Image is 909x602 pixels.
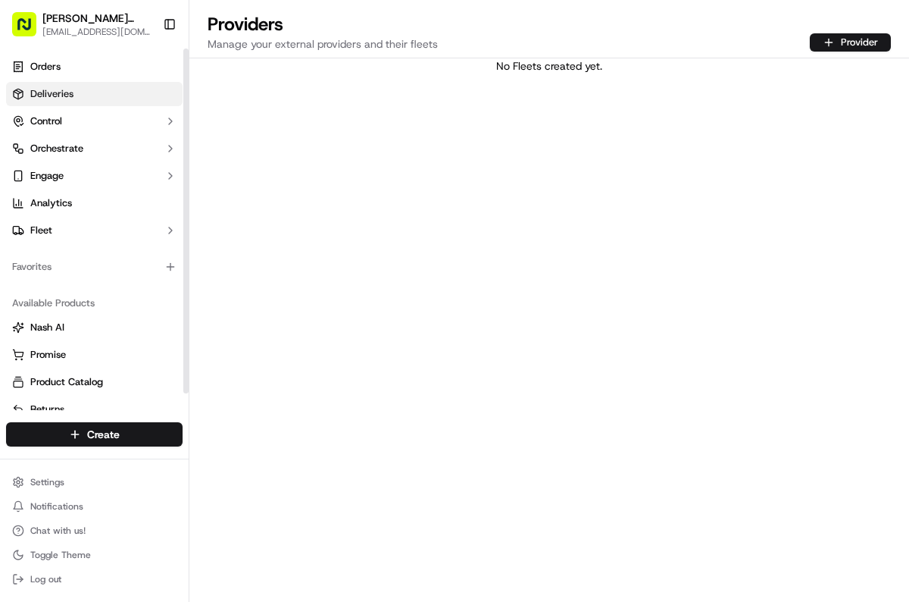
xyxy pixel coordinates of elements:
a: Promise [12,348,176,362]
a: Powered byPylon [107,375,183,387]
a: Nash AI [12,321,176,334]
span: Knowledge Base [30,339,116,354]
button: Returns [6,397,183,422]
a: 📗Knowledge Base [9,333,122,360]
span: Nash AI [30,321,64,334]
span: API Documentation [143,339,243,354]
button: [PERSON_NAME] Transportation[EMAIL_ADDRESS][DOMAIN_NAME] [6,6,157,42]
div: Favorites [6,255,183,279]
span: Log out [30,573,61,585]
div: 💻 [128,340,140,353]
span: Orchestrate [30,142,83,155]
span: • [87,235,92,247]
button: Engage [6,164,183,188]
span: Create [87,427,120,442]
button: Provider [810,33,891,52]
button: [EMAIL_ADDRESS][DOMAIN_NAME] [42,26,151,38]
span: 9月10日 [96,235,132,247]
a: 💻API Documentation [122,333,249,360]
img: bettytllc [15,262,39,286]
img: bettytllc [15,221,39,245]
span: bettytllc [47,235,84,247]
span: Settings [30,476,64,488]
button: Promise [6,343,183,367]
span: Returns [30,403,64,416]
button: Toggle Theme [6,544,183,566]
div: 📗 [15,340,27,353]
span: 7月31日 [96,276,132,288]
span: • [87,276,92,288]
span: Control [30,114,62,128]
p: Welcome 👋 [15,61,276,85]
span: Notifications [30,500,83,513]
div: We're available if you need us! [68,160,208,172]
button: Create [6,422,183,447]
button: Nash AI [6,315,183,340]
button: Chat with us! [6,520,183,541]
span: Analytics [30,196,72,210]
img: Nash [15,15,45,45]
div: Start new chat [68,145,248,160]
span: Toggle Theme [30,549,91,561]
span: Engage [30,169,64,183]
div: Past conversations [15,197,102,209]
button: Log out [6,569,183,590]
a: Returns [12,403,176,416]
a: Deliveries [6,82,183,106]
button: Start new chat [258,149,276,168]
input: Got a question? Start typing here... [39,98,273,114]
img: 4281594248423_2fcf9dad9f2a874258b8_72.png [32,145,59,172]
a: Product Catalog [12,375,176,389]
button: Notifications [6,496,183,517]
span: Orders [30,60,61,74]
button: Product Catalog [6,370,183,394]
span: Fleet [30,224,52,237]
button: See all [235,194,276,212]
h1: Providers [208,12,438,36]
p: Manage your external providers and their fleets [208,36,438,52]
span: bettytllc [47,276,84,288]
span: Product Catalog [30,375,103,389]
button: [PERSON_NAME] Transportation [42,11,151,26]
a: Orders [6,55,183,79]
button: Settings [6,472,183,493]
div: Available Products [6,291,183,315]
img: 1736555255976-a54dd68f-1ca7-489b-9aae-adbdc363a1c4 [15,145,42,172]
a: Analytics [6,191,183,215]
span: Chat with us! [30,525,86,537]
span: Promise [30,348,66,362]
div: No Fleets created yet. [189,58,909,74]
button: Control [6,109,183,133]
button: Orchestrate [6,136,183,161]
span: Deliveries [30,87,73,101]
span: Pylon [151,376,183,387]
button: Fleet [6,218,183,243]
